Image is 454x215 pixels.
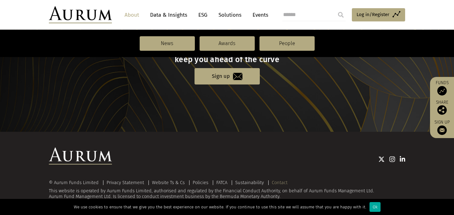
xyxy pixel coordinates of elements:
[215,9,245,21] a: Solutions
[437,105,447,115] img: Share this post
[370,202,381,212] div: Ok
[272,180,288,185] a: Contact
[437,125,447,135] img: Sign up to our newsletter
[49,148,112,165] img: Aurum Logo
[259,36,315,51] a: People
[147,9,190,21] a: Data & Insights
[195,9,211,21] a: ESG
[49,180,405,200] div: This website is operated by Aurum Funds Limited, authorised and regulated by the Financial Conduc...
[400,156,405,162] img: Linkedin icon
[433,100,451,115] div: Share
[235,180,264,185] a: Sustainability
[249,9,268,21] a: Events
[200,36,255,51] a: Awards
[140,36,195,51] a: News
[433,119,451,135] a: Sign up
[193,180,208,185] a: Policies
[107,180,144,185] a: Privacy Statement
[437,86,447,96] img: Access Funds
[357,11,389,18] span: Log in/Register
[49,6,112,23] img: Aurum
[433,80,451,96] a: Funds
[195,68,260,84] a: Sign up
[49,180,102,185] div: © Aurum Funds Limited
[378,156,385,162] img: Twitter icon
[389,156,395,162] img: Instagram icon
[216,180,227,185] a: FATCA
[121,9,142,21] a: About
[152,180,185,185] a: Website Ts & Cs
[335,9,347,21] input: Submit
[352,8,405,21] a: Log in/Register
